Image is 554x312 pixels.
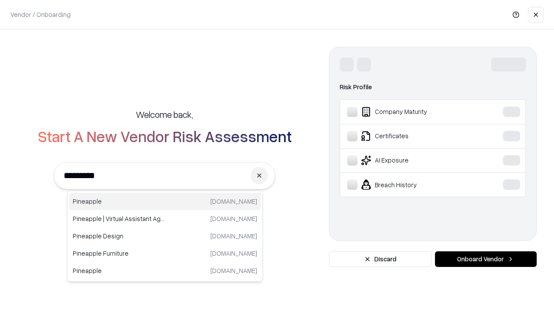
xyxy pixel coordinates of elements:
[73,249,165,258] p: Pineapple Furniture
[210,197,257,206] p: [DOMAIN_NAME]
[210,231,257,240] p: [DOMAIN_NAME]
[340,82,526,92] div: Risk Profile
[136,108,193,120] h5: Welcome back,
[73,231,165,240] p: Pineapple Design
[347,131,477,141] div: Certificates
[210,214,257,223] p: [DOMAIN_NAME]
[347,107,477,117] div: Company Maturity
[73,197,165,206] p: Pineapple
[73,266,165,275] p: Pineapple
[210,249,257,258] p: [DOMAIN_NAME]
[10,10,71,19] p: Vendor / Onboarding
[38,127,292,145] h2: Start A New Vendor Risk Assessment
[347,155,477,166] div: AI Exposure
[435,251,537,267] button: Onboard Vendor
[73,214,165,223] p: Pineapple | Virtual Assistant Agency
[347,179,477,190] div: Breach History
[67,191,263,282] div: Suggestions
[329,251,432,267] button: Discard
[210,266,257,275] p: [DOMAIN_NAME]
